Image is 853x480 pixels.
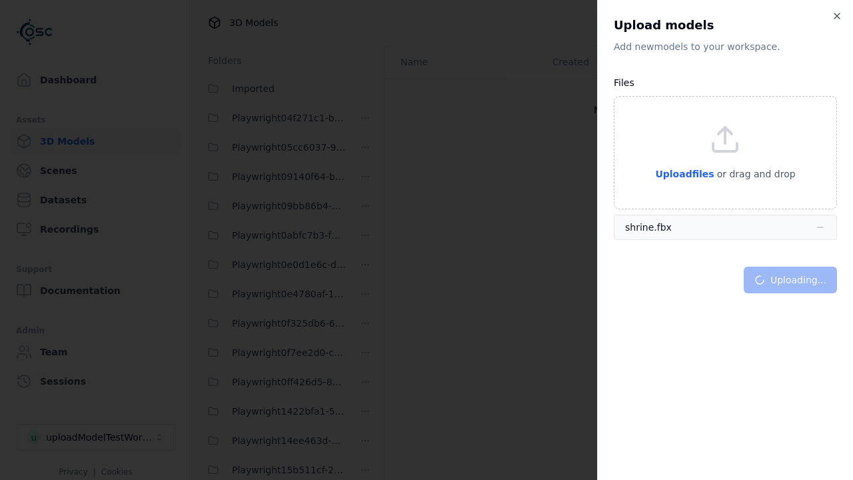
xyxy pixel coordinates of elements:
div: shrine.fbx [625,221,672,234]
span: Upload files [655,169,714,179]
label: Files [614,77,634,88]
p: Add new model s to your workspace. [614,40,837,53]
h2: Upload models [614,16,837,35]
p: or drag and drop [714,166,796,182]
